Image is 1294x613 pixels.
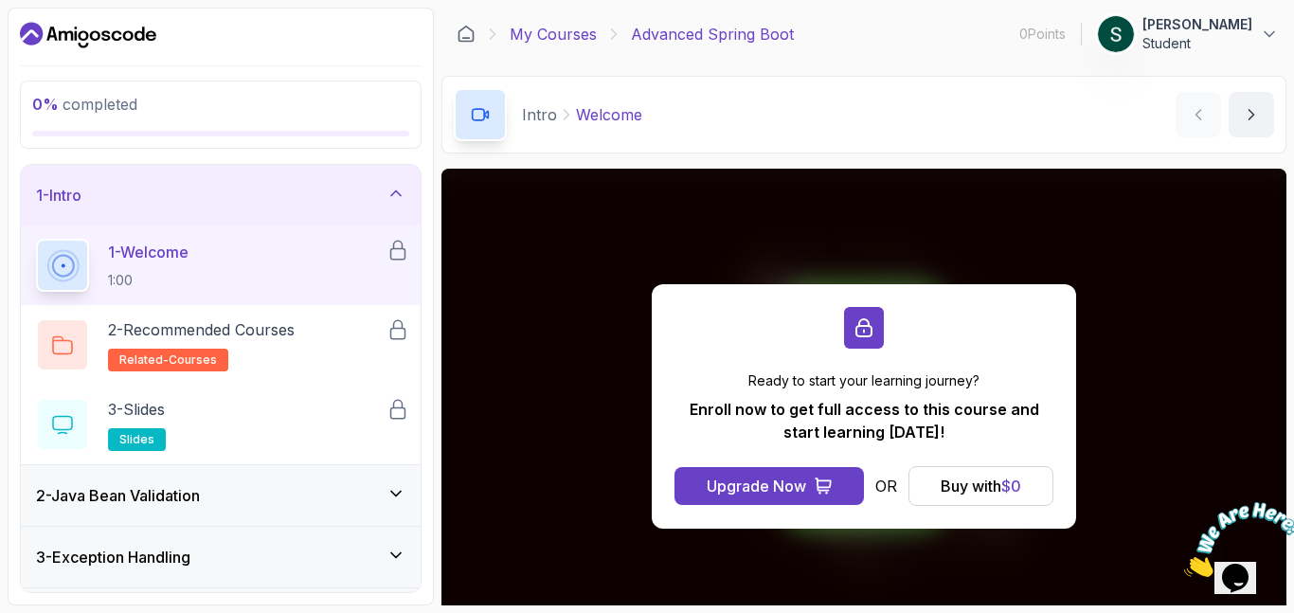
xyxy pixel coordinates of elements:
span: 0 % [32,95,59,114]
p: Student [1142,34,1252,53]
button: 2-Recommended Coursesrelated-courses [36,318,405,371]
iframe: chat widget [1177,495,1294,585]
button: 1-Intro [21,165,421,225]
p: 0 Points [1019,25,1066,44]
a: Dashboard [20,20,156,50]
button: 1-Welcome1:00 [36,239,405,292]
h3: 1 - Intro [36,184,81,207]
div: Buy with [941,475,1021,497]
button: 3-Slidesslides [36,398,405,451]
p: [PERSON_NAME] [1142,15,1252,34]
span: $ 0 [1001,477,1021,496]
p: Welcome [576,103,642,126]
span: completed [32,95,137,114]
p: 3 - Slides [108,398,165,421]
button: previous content [1176,92,1221,137]
p: Ready to start your learning journey? [674,371,1053,390]
img: user profile image [1098,16,1134,52]
p: 1 - Welcome [108,241,189,263]
p: Advanced Spring Boot [631,23,794,45]
button: next content [1229,92,1274,137]
p: Intro [522,103,557,126]
span: 1 [8,8,15,24]
button: 2-Java Bean Validation [21,465,421,526]
p: 2 - Recommended Courses [108,318,295,341]
div: Upgrade Now [707,475,806,497]
button: 3-Exception Handling [21,527,421,587]
h3: 3 - Exception Handling [36,546,190,568]
button: Buy with$0 [908,466,1053,506]
img: Chat attention grabber [8,8,125,82]
span: slides [119,432,154,447]
p: 1:00 [108,271,189,290]
h3: 2 - Java Bean Validation [36,484,200,507]
button: Upgrade Now [674,467,864,505]
a: Dashboard [457,25,476,44]
p: Enroll now to get full access to this course and start learning [DATE]! [674,398,1053,443]
a: My Courses [510,23,597,45]
span: related-courses [119,352,217,368]
p: OR [875,475,897,497]
button: user profile image[PERSON_NAME]Student [1097,15,1279,53]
